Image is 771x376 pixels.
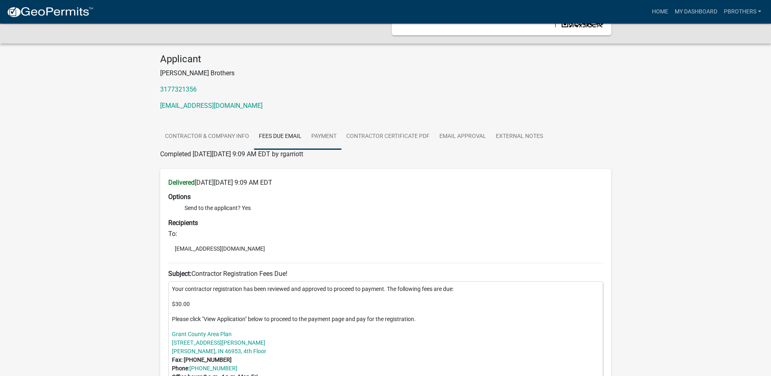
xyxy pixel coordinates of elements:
p: [PERSON_NAME] Brothers [160,68,611,78]
a: [STREET_ADDRESS][PERSON_NAME] [172,339,265,346]
strong: Delivered [168,179,195,186]
a: Email Approval [434,124,491,150]
strong: Phone [172,365,188,372]
a: Contractor & Company Info [160,124,254,150]
strong: Subject: [168,270,191,278]
a: Payment [306,124,341,150]
p: Your contractor registration has been reviewed and approved to proceed to payment. The following ... [172,285,599,293]
span: Completed [DATE][DATE] 9:09 AM EDT by rgarriott [160,150,303,158]
h6: Contractor Registration Fees Due! [168,270,603,278]
a: My Dashboard [671,4,721,20]
a: [PHONE_NUMBER] [189,365,237,372]
p: $30.00 [172,300,599,308]
a: 3177321356 [160,85,197,93]
h4: Applicant [160,53,611,65]
li: [EMAIL_ADDRESS][DOMAIN_NAME] [168,243,603,255]
a: Grant County Area Plan [172,331,232,337]
a: Contractor Certificate PDF [341,124,434,150]
a: External Notes [491,124,548,150]
a: Home [649,4,671,20]
a: Fees Due Email [254,124,306,150]
strong: Options [168,193,191,201]
p: Please click "View Application" below to proceed to the payment page and pay for the registration. [172,315,599,324]
h6: [DATE][DATE] 9:09 AM EDT [168,179,603,186]
a: pbrothers [721,4,764,20]
strong: Fax: [PHONE_NUMBER] [172,356,232,363]
a: [PERSON_NAME], IN 46953, 4th Floor [172,348,266,354]
a: [EMAIL_ADDRESS][DOMAIN_NAME] [160,102,263,109]
strong: Recipients [168,219,198,227]
h6: To: [168,230,603,238]
li: Send to the applicant? Yes [185,204,603,212]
